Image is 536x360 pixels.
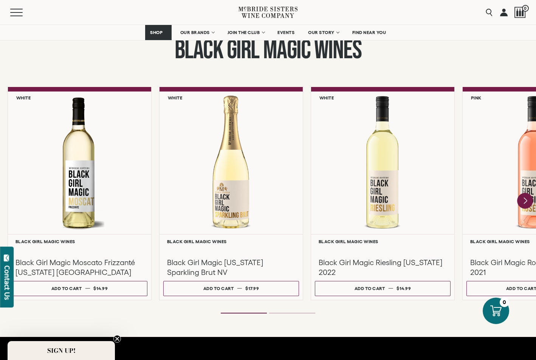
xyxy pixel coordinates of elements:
div: Add to cart [355,283,385,294]
span: Girl [227,34,259,66]
h6: Black Girl Magic Wines [15,239,144,244]
h6: White [16,95,31,100]
div: Contact Us [3,265,11,300]
a: SHOP [145,25,172,40]
button: Close teaser [113,335,121,343]
span: SHOP [150,30,163,35]
a: White Black Girl Magic Riesling California Black Girl Magic Wines Black Girl Magic Riesling [US_S... [311,87,455,300]
button: Add to cart $14.99 [12,281,147,296]
span: OUR BRANDS [180,30,210,35]
span: OUR STORY [308,30,335,35]
a: FIND NEAR YOU [347,25,391,40]
div: 0 [500,298,509,307]
span: Magic [263,34,311,66]
h3: Black Girl Magic Riesling [US_STATE] 2022 [319,258,447,277]
span: EVENTS [277,30,294,35]
span: SIGN UP! [47,346,76,355]
h6: White [168,95,183,100]
h6: White [319,95,334,100]
a: White Black Girl Magic Moscato Frizzanté California NV Black Girl Magic Wines Black Girl Magic Mo... [8,87,152,300]
h6: Black Girl Magic Wines [167,239,295,244]
div: SIGN UP!Close teaser [8,341,115,360]
a: JOIN THE CLUB [223,25,269,40]
span: FIND NEAR YOU [352,30,386,35]
h6: Pink [471,95,482,100]
button: Add to cart $14.99 [315,281,451,296]
span: JOIN THE CLUB [228,30,260,35]
button: Add to cart $17.99 [163,281,299,296]
span: 0 [522,5,529,12]
h6: Black Girl Magic Wines [319,239,447,244]
span: Wines [314,34,362,66]
h3: Black Girl Magic [US_STATE] Sparkling Brut NV [167,258,295,277]
span: Black [175,34,223,66]
div: Add to cart [203,283,234,294]
a: OUR STORY [303,25,344,40]
a: EVENTS [273,25,299,40]
span: $14.99 [93,286,108,291]
button: Next [517,193,533,209]
a: OUR BRANDS [175,25,219,40]
h3: Black Girl Magic Moscato Frizzanté [US_STATE] [GEOGRAPHIC_DATA] [15,258,144,277]
a: White Black Girl Magic California Sparkling Brut Black Girl Magic Wines Black Girl Magic [US_STAT... [159,87,303,300]
span: $14.99 [397,286,411,291]
button: Mobile Menu Trigger [10,9,37,16]
span: $17.99 [245,286,259,291]
div: Add to cart [51,283,82,294]
li: Page dot 1 [221,313,267,313]
li: Page dot 2 [269,313,315,313]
